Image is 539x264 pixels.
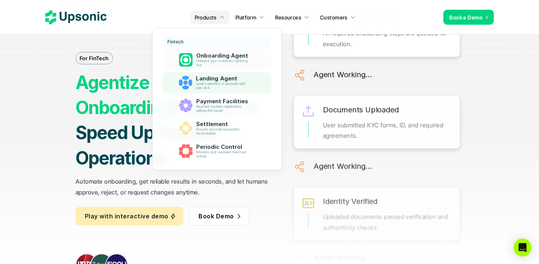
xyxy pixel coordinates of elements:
[323,101,398,114] h6: Documents Uploaded
[76,178,269,196] strong: Automate onboarding, get reliable results in seconds, and let humans approve, reject, or request ...
[195,13,217,21] p: Products
[323,209,452,231] p: Uploaded documents passed verification and authenticity checks.
[314,157,372,170] h6: Agent Working...
[163,95,271,116] a: Payment FacilitiesPayment facilities registrations without the hassle
[163,72,271,93] a: Landing AgentLand customers in seconds with one click
[189,207,249,225] a: Book Demo
[196,121,251,128] p: Settlement
[320,13,348,21] p: Customers
[80,54,109,62] p: For FinTech
[190,10,229,24] a: Products
[76,71,171,119] strong: Agentize Onboarding
[76,207,184,225] a: Play with interactive demo
[314,249,372,262] h6: Agent Working...
[196,59,250,67] p: Onboard your customers lightning fast
[449,14,483,21] span: Book a Demo
[235,13,256,21] p: Platform
[196,144,251,150] p: Periodic Control
[323,117,452,139] p: User submitted KYC forms, ID, and required agreements.
[163,118,271,139] a: SettlementEnsures accurate transaction reconciliation
[167,39,184,44] p: Fintech
[314,66,372,79] h6: Agent Working...
[196,150,250,159] p: Monitors and validates merchant activity
[163,49,271,70] a: Onboarding AgentOnboard your customers lightning fast
[275,13,301,21] p: Resources
[196,98,251,105] p: Payment Facilities
[196,52,251,59] p: Onboarding Agent
[323,25,452,47] p: All required onboarding steps are queued for execution.
[163,141,271,162] a: Periodic ControlMonitors and validates merchant activity
[196,128,250,136] p: Ensures accurate transaction reconciliation
[514,239,532,257] div: Open Intercom Messenger
[196,75,252,82] p: Landing Agent
[85,212,168,220] span: Play with interactive demo
[196,82,251,90] p: Land customers in seconds with one click
[76,96,262,169] strong: Process to Speed Up Fintech Operations
[323,193,378,205] h6: Identity Verified
[198,212,234,220] span: Book Demo
[196,105,250,113] p: Payment facilities registrations without the hassle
